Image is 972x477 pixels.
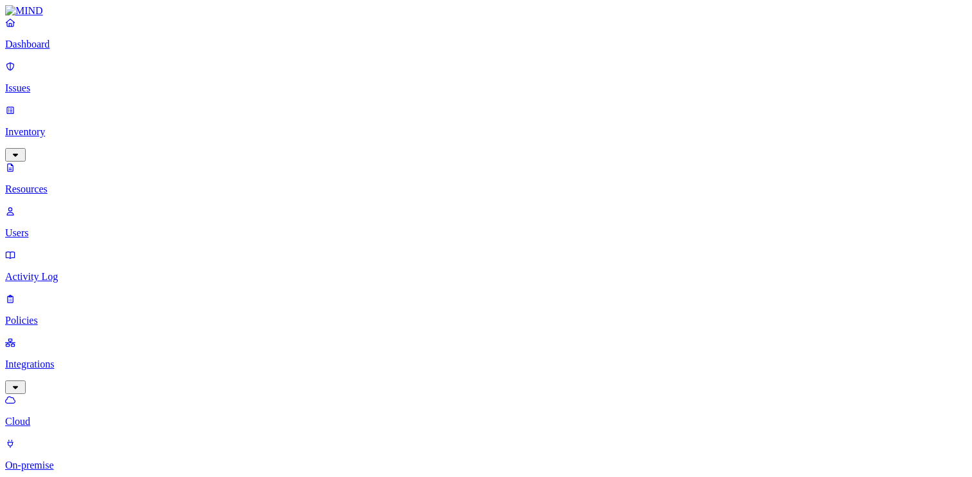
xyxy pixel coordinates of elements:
[5,271,967,283] p: Activity Log
[5,438,967,471] a: On-premise
[5,416,967,427] p: Cloud
[5,394,967,427] a: Cloud
[5,5,43,17] img: MIND
[5,183,967,195] p: Resources
[5,293,967,326] a: Policies
[5,17,967,50] a: Dashboard
[5,337,967,392] a: Integrations
[5,359,967,370] p: Integrations
[5,249,967,283] a: Activity Log
[5,5,967,17] a: MIND
[5,315,967,326] p: Policies
[5,104,967,160] a: Inventory
[5,39,967,50] p: Dashboard
[5,61,967,94] a: Issues
[5,162,967,195] a: Resources
[5,460,967,471] p: On-premise
[5,126,967,138] p: Inventory
[5,205,967,239] a: Users
[5,82,967,94] p: Issues
[5,227,967,239] p: Users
